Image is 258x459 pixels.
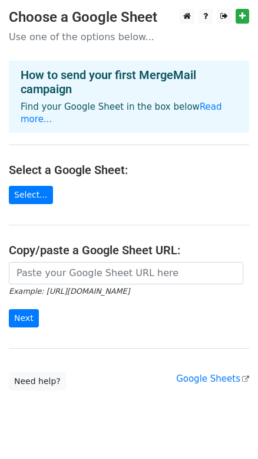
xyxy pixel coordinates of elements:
p: Find your Google Sheet in the box below [21,101,237,126]
a: Need help? [9,372,66,391]
h4: Copy/paste a Google Sheet URL: [9,243,249,257]
p: Use one of the options below... [9,31,249,43]
h3: Choose a Google Sheet [9,9,249,26]
h4: Select a Google Sheet: [9,163,249,177]
a: Google Sheets [176,373,249,384]
small: Example: [URL][DOMAIN_NAME] [9,287,130,296]
a: Select... [9,186,53,204]
h4: How to send your first MergeMail campaign [21,68,237,96]
input: Next [9,309,39,327]
a: Read more... [21,101,222,124]
input: Paste your Google Sheet URL here [9,262,243,284]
